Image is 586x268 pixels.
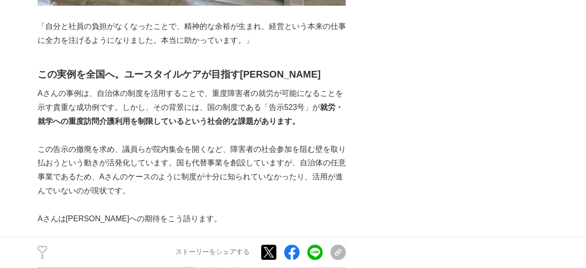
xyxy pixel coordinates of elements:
p: ストーリーをシェアする [175,249,250,257]
p: この告示の撤廃を求め、議員らが院内集会を開くなど、障害者の社会参加を阻む壁を取り払おうという動きが活発化しています。国も代替事業を創設していますが、自治体の任意事業であるため、Aさんのケースのよ... [38,143,346,198]
p: 「自分と社員の負担がなくなったことで、精神的な余裕が生まれ、経営という本来の仕事に全力を注げるようになりました。本当に助かっています。」 [38,20,346,48]
h2: この実例を全国へ。ユースタイルケアが目指す[PERSON_NAME] [38,67,346,82]
strong: 就労・就学への重度訪問介護利用を制限しているという社会的な課題があります。 [38,103,344,125]
p: Aさんの事例は、自治体の制度を活用することで、重度障害者の就労が可能になることを示す貴重な成功例です。しかし、その背景には、国の制度である「告示523号」が [38,87,346,128]
p: 1 [38,255,47,260]
p: Aさんは[PERSON_NAME]への期待をこう語ります。 [38,212,346,226]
